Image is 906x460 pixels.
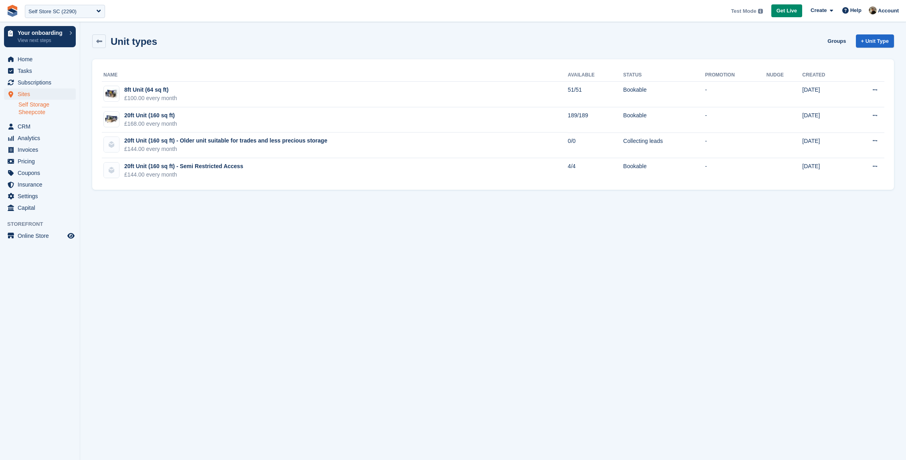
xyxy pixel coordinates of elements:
[18,88,66,100] span: Sites
[623,158,705,183] td: Bookable
[4,156,76,167] a: menu
[18,156,66,167] span: Pricing
[4,26,76,47] a: Your onboarding View next steps
[18,144,66,155] span: Invoices
[104,137,119,152] img: blank-unit-type-icon-ffbac7b88ba66c5e286b0e438baccc4b9c83835d4c34f86887a83fc20ec27e7b.svg
[124,145,327,153] div: £144.00 every month
[4,121,76,132] a: menu
[623,82,705,107] td: Bookable
[705,158,766,183] td: -
[856,34,894,48] a: + Unit Type
[18,54,66,65] span: Home
[705,133,766,158] td: -
[4,144,76,155] a: menu
[802,133,849,158] td: [DATE]
[18,133,66,144] span: Analytics
[4,65,76,76] a: menu
[4,167,76,179] a: menu
[18,65,66,76] span: Tasks
[18,191,66,202] span: Settings
[102,69,568,82] th: Name
[4,88,76,100] a: menu
[18,121,66,132] span: CRM
[731,7,756,15] span: Test Mode
[124,120,177,128] div: £168.00 every month
[111,36,157,47] h2: Unit types
[104,88,119,100] img: 60-sqft-container.jpg
[18,179,66,190] span: Insurance
[705,82,766,107] td: -
[568,82,623,107] td: 51/51
[4,133,76,144] a: menu
[124,111,177,120] div: 20ft Unit (160 sq ft)
[802,69,849,82] th: Created
[623,107,705,133] td: Bookable
[4,191,76,202] a: menu
[124,94,177,102] div: £100.00 every month
[568,69,623,82] th: Available
[124,162,243,171] div: 20ft Unit (160 sq ft) - Semi Restricted Access
[18,167,66,179] span: Coupons
[802,82,849,107] td: [DATE]
[124,137,327,145] div: 20ft Unit (160 sq ft) - Older unit suitable for trades and less precious storage
[766,69,803,82] th: Nudge
[568,158,623,183] td: 4/4
[18,101,76,116] a: Self Storage Sheepcote
[124,86,177,94] div: 8ft Unit (64 sq ft)
[18,37,65,44] p: View next steps
[850,6,862,14] span: Help
[4,179,76,190] a: menu
[18,230,66,241] span: Online Store
[705,107,766,133] td: -
[623,133,705,158] td: Collecting leads
[802,158,849,183] td: [DATE]
[4,230,76,241] a: menu
[4,54,76,65] a: menu
[623,69,705,82] th: Status
[6,5,18,17] img: stora-icon-8386f47178a22dfd0bd8f6a31ec36ba5ce8667c1dd55bd0f319d3a0aa187defe.svg
[66,231,76,241] a: Preview store
[18,77,66,88] span: Subscriptions
[568,133,623,158] td: 0/0
[4,77,76,88] a: menu
[28,8,77,16] div: Self Store SC (2290)
[104,163,119,178] img: blank-unit-type-icon-ffbac7b88ba66c5e286b0e438baccc4b9c83835d4c34f86887a83fc20ec27e7b.svg
[18,202,66,213] span: Capital
[758,9,763,14] img: icon-info-grey-7440780725fd019a000dd9b08b2336e03edf1995a4989e88bcd33f0948082b44.svg
[124,171,243,179] div: £144.00 every month
[705,69,766,82] th: Promotion
[824,34,849,48] a: Groups
[7,220,80,228] span: Storefront
[18,30,65,36] p: Your onboarding
[802,107,849,133] td: [DATE]
[771,4,802,18] a: Get Live
[777,7,797,15] span: Get Live
[568,107,623,133] td: 189/189
[811,6,827,14] span: Create
[869,6,877,14] img: Oliver Bruce
[4,202,76,213] a: menu
[878,7,899,15] span: Account
[104,113,119,125] img: 20-ft-container.jpg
